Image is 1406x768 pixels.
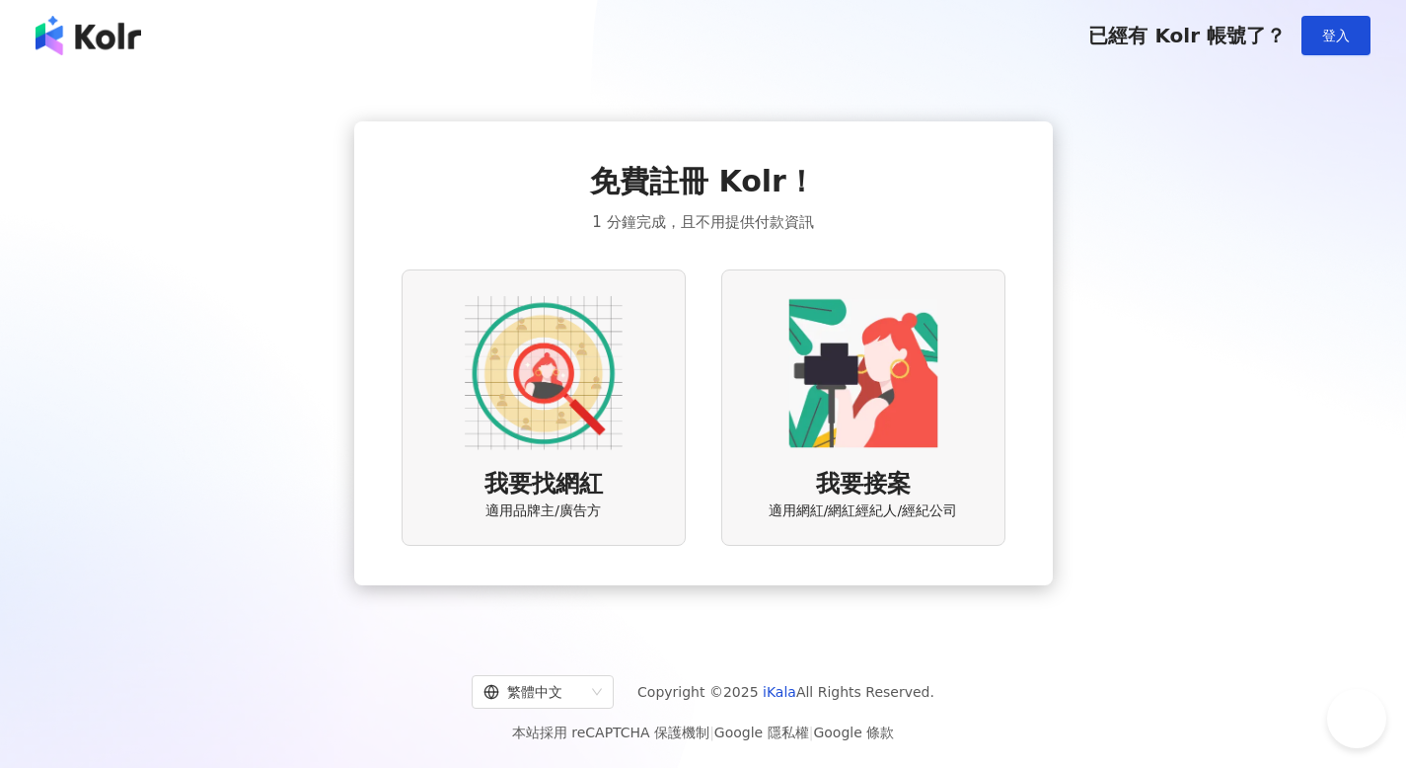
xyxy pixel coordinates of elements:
span: 已經有 Kolr 帳號了？ [1088,24,1286,47]
span: 免費註冊 Kolr！ [590,161,816,202]
span: 我要找網紅 [484,468,603,501]
img: logo [36,16,141,55]
span: 我要接案 [816,468,911,501]
span: | [709,725,714,740]
img: KOL identity option [784,294,942,452]
span: 登入 [1322,28,1350,43]
span: 1 分鐘完成，且不用提供付款資訊 [592,210,813,234]
span: 適用網紅/網紅經紀人/經紀公司 [769,501,957,521]
span: 本站採用 reCAPTCHA 保護機制 [512,721,894,744]
div: 繁體中文 [483,676,584,708]
button: 登入 [1301,16,1370,55]
span: Copyright © 2025 All Rights Reserved. [637,680,934,704]
span: 適用品牌主/廣告方 [485,501,601,521]
a: Google 隱私權 [714,725,809,740]
img: AD identity option [465,294,623,452]
a: iKala [763,684,796,700]
span: | [809,725,814,740]
iframe: Help Scout Beacon - Open [1327,689,1386,748]
a: Google 條款 [813,725,894,740]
